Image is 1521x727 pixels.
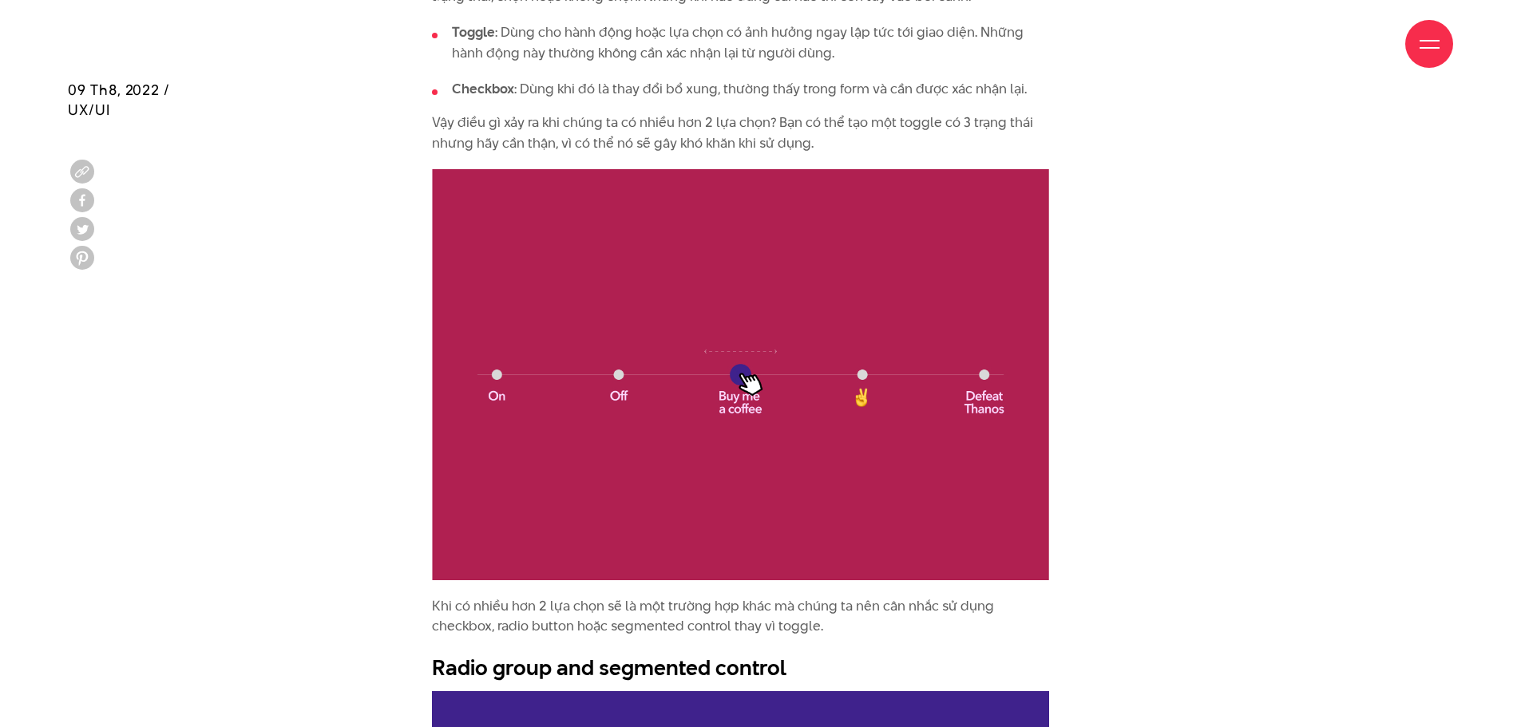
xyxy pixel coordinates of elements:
span: 09 Th8, 2022 / UX/UI [68,80,170,120]
strong: Checkbox [452,79,514,98]
h2: Radio group and segmented control [432,653,1049,683]
p: Khi có nhiều hơn 2 lựa chọn sẽ là một trường hợp khác mà chúng ta nên cân nhắc sử dụng checkbox, ... [432,596,1049,637]
li: : Dùng khi đó là thay đổi bổ xung, thường thấy trong form và cần được xác nhận lại. [432,79,1049,100]
p: Vậy điều gì xảy ra khi chúng ta có nhiều hơn 2 lựa chọn? Bạn có thể tạo một toggle có 3 trạng thá... [432,113,1049,153]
